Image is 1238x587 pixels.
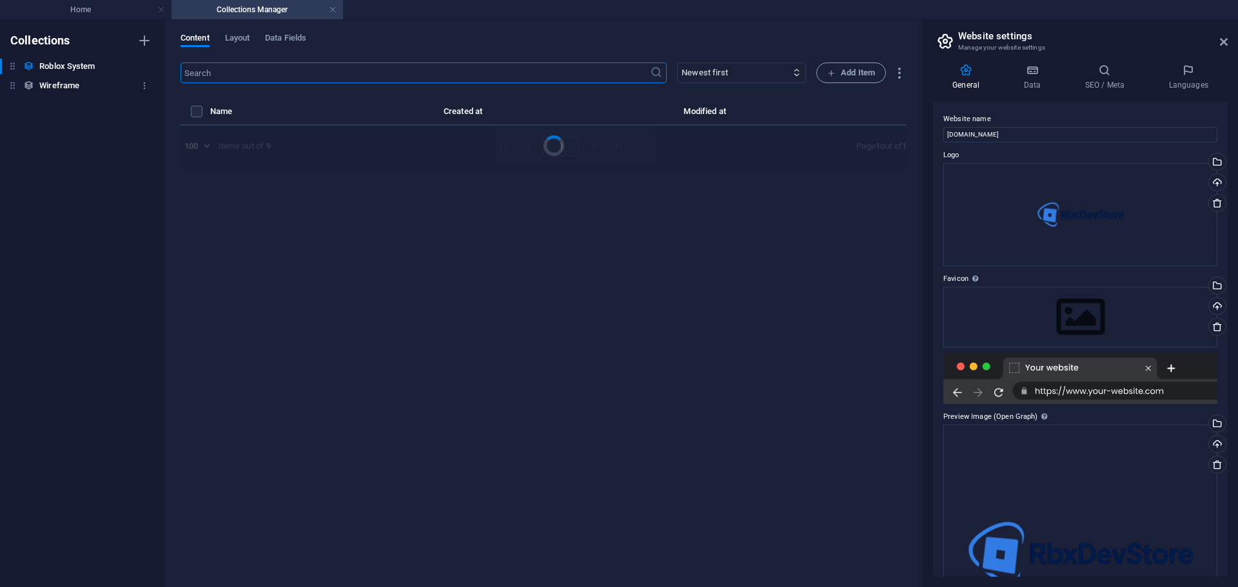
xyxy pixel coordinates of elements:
label: Logo [943,148,1217,163]
th: Modified at [584,104,831,126]
span: Content [181,30,210,48]
h6: Wireframe [39,78,79,93]
h4: General [933,64,1004,91]
input: Search [181,63,650,83]
span: Data Fields [265,30,306,48]
th: Name [210,104,348,126]
input: Name... [943,127,1217,142]
label: Favicon [943,271,1217,287]
div: Select files from the file manager, stock photos, or upload file(s) [943,287,1217,347]
span: Layout [225,30,250,48]
h3: Manage your website settings [958,42,1202,53]
h4: Data [1004,64,1065,91]
i: Create new collection [137,33,152,48]
table: items list [181,104,907,126]
button: Add Item [816,63,886,83]
h4: Collections Manager [172,3,343,17]
h4: Languages [1149,64,1228,91]
h6: Roblox System [39,59,95,74]
div: ChatGPTImageAug29202502_10_09AM-pWLgsCQaNppegBJBc2AG4g.png [943,163,1217,266]
label: Preview Image (Open Graph) [943,409,1217,425]
th: Created at [348,104,584,126]
h2: Website settings [958,30,1228,42]
label: Website name [943,111,1217,127]
span: Add Item [827,65,875,81]
h4: SEO / Meta [1065,64,1149,91]
h6: Collections [10,33,70,48]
